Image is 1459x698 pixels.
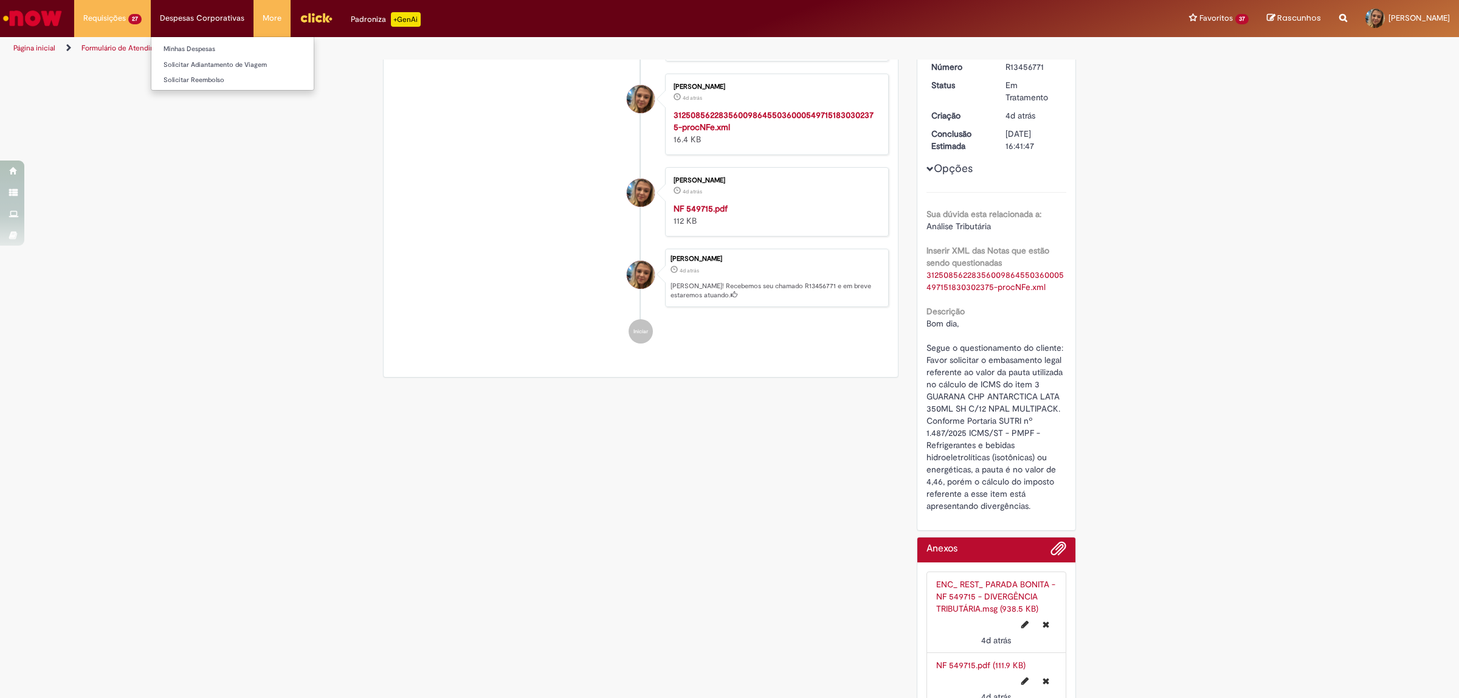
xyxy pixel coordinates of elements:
div: Padroniza [351,12,421,27]
span: 4d atrás [1005,110,1035,121]
button: Editar nome de arquivo ENC_ REST_ PARADA BONITA - NF 549715 - DIVERGÊNCIA TRIBUTÁRIA.msg [1014,615,1036,634]
a: Página inicial [13,43,55,53]
dt: Número [922,61,997,73]
span: Favoritos [1199,12,1233,24]
img: ServiceNow [1,6,64,30]
p: +GenAi [391,12,421,27]
dt: Criação [922,109,997,122]
span: More [263,12,281,24]
button: Adicionar anexos [1050,541,1066,562]
div: [PERSON_NAME] [674,177,876,184]
ul: Despesas Corporativas [151,36,314,91]
span: 4d atrás [680,267,699,274]
span: Rascunhos [1277,12,1321,24]
time: 28/08/2025 10:41:43 [1005,110,1035,121]
div: [DATE] 16:41:47 [1005,128,1062,152]
span: Despesas Corporativas [160,12,244,24]
span: Análise Tributária [926,221,991,232]
span: Requisições [83,12,126,24]
span: 4d atrás [683,94,702,102]
a: Formulário de Atendimento [81,43,171,53]
span: [PERSON_NAME] [1388,13,1450,23]
time: 28/08/2025 10:29:49 [683,188,702,195]
span: 4d atrás [683,188,702,195]
time: 28/08/2025 10:41:43 [680,267,699,274]
a: ENC_ REST_ PARADA BONITA - NF 549715 - DIVERGÊNCIA TRIBUTÁRIA.msg (938.5 KB) [936,579,1055,614]
b: Sua dúvida esta relacionada a: [926,209,1041,219]
b: Inserir XML das Notas que estão sendo questionadas [926,245,1049,268]
button: Excluir ENC_ REST_ PARADA BONITA - NF 549715 - DIVERGÊNCIA TRIBUTÁRIA.msg [1035,615,1057,634]
span: Bom dia, Segue o questionamento do cliente: Favor solicitar o embasamento legal referente ao valo... [926,318,1066,511]
span: 27 [128,14,142,24]
a: Minhas Despesas [151,43,314,56]
span: 4d atrás [981,635,1011,646]
div: 28/08/2025 10:41:43 [1005,109,1062,122]
p: [PERSON_NAME]! Recebemos seu chamado R13456771 e em breve estaremos atuando. [671,282,882,300]
div: 16.4 KB [674,109,876,145]
a: Solicitar Adiantamento de Viagem [151,58,314,72]
h2: Anexos [926,544,957,555]
dt: Conclusão Estimada [922,128,997,152]
a: NF 549715.pdf [674,203,728,214]
button: Editar nome de arquivo NF 549715.pdf [1014,671,1036,691]
div: [PERSON_NAME] [671,255,882,263]
div: Bianca Morais Alves [627,179,655,207]
div: [PERSON_NAME] [674,83,876,91]
div: 112 KB [674,202,876,227]
ul: Trilhas de página [9,37,964,60]
a: Rascunhos [1267,13,1321,24]
div: Bianca Morais Alves [627,85,655,113]
b: Descrição [926,306,965,317]
li: Bianca Morais Alves [393,249,889,307]
div: Em Tratamento [1005,79,1062,103]
div: R13456771 [1005,61,1062,73]
img: click_logo_yellow_360x200.png [300,9,333,27]
a: NF 549715.pdf (111.9 KB) [936,660,1026,671]
a: Download de 31250856228356009864550360005497151830302375-procNFe.xml [926,269,1064,292]
button: Excluir NF 549715.pdf [1035,671,1057,691]
dt: Status [922,79,997,91]
a: Solicitar Reembolso [151,74,314,87]
time: 28/08/2025 10:43:27 [981,635,1011,646]
div: Bianca Morais Alves [627,261,655,289]
a: 31250856228356009864550360005497151830302375-procNFe.xml [674,109,874,133]
time: 28/08/2025 10:41:39 [683,94,702,102]
span: 37 [1235,14,1249,24]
